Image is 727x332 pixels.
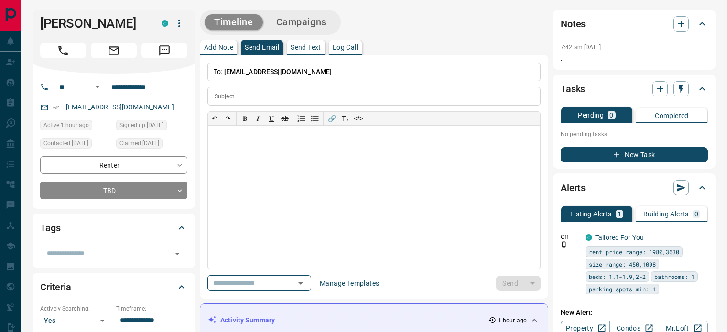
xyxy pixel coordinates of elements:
div: Criteria [40,276,187,299]
button: Timeline [205,14,263,30]
span: Message [141,43,187,58]
span: Active 1 hour ago [43,120,89,130]
p: 0 [694,211,698,217]
h1: [PERSON_NAME] [40,16,147,31]
div: Sun Sep 14 2025 [116,138,187,151]
button: T̲ₓ [338,112,352,125]
h2: Tasks [561,81,585,96]
p: 7:42 am [DATE] [561,44,601,51]
h2: Alerts [561,180,586,195]
p: Log Call [333,44,358,51]
span: size range: 450,1098 [589,259,656,269]
svg: Email Verified [53,104,59,111]
p: Building Alerts [643,211,689,217]
p: Pending [578,112,604,118]
a: [EMAIL_ADDRESS][DOMAIN_NAME] [66,103,174,111]
div: split button [496,276,541,291]
s: ab [281,115,289,122]
div: Notes [561,12,708,35]
span: Email [91,43,137,58]
p: No pending tasks [561,127,708,141]
div: Sun Sep 14 2025 [116,120,187,133]
h2: Tags [40,220,60,236]
div: condos.ca [586,234,592,241]
div: Sun Sep 14 2025 [40,138,111,151]
div: Tasks [561,77,708,100]
button: New Task [561,147,708,162]
span: bathrooms: 1 [654,272,694,281]
p: To: [207,63,541,81]
span: Signed up [DATE] [119,120,163,130]
span: 𝐔 [269,115,274,122]
p: 0 [609,112,613,118]
span: [EMAIL_ADDRESS][DOMAIN_NAME] [224,68,332,75]
button: ↶ [208,112,221,125]
div: Mon Sep 15 2025 [40,120,111,133]
button: ab [278,112,292,125]
p: Timeframe: [116,304,187,313]
div: Alerts [561,176,708,199]
div: Tags [40,216,187,239]
p: Send Text [291,44,321,51]
span: Claimed [DATE] [119,139,159,148]
button: Bullet list [308,112,322,125]
div: Activity Summary1 hour ago [208,311,540,329]
div: condos.ca [162,20,168,27]
span: beds: 1.1-1.9,2-2 [589,272,646,281]
div: TBD [40,182,187,199]
button: Open [171,247,184,260]
div: Yes [40,313,111,328]
div: Renter [40,156,187,174]
button: 𝐁 [238,112,251,125]
span: parking spots min: 1 [589,284,656,294]
svg: Push Notification Only [561,241,567,248]
h2: Notes [561,16,586,32]
p: Completed [655,112,689,119]
button: 𝑰 [251,112,265,125]
span: rent price range: 1980,3630 [589,247,679,257]
button: Campaigns [267,14,336,30]
p: 1 hour ago [498,316,527,325]
button: Numbered list [295,112,308,125]
p: Listing Alerts [570,211,612,217]
p: Off [561,233,580,241]
p: Subject: [215,92,236,101]
button: Open [92,81,103,93]
button: 𝐔 [265,112,278,125]
span: Contacted [DATE] [43,139,88,148]
p: Send Email [245,44,279,51]
p: 1 [618,211,621,217]
a: Tailored For You [595,234,644,241]
p: New Alert: [561,308,708,318]
p: . [561,54,708,64]
button: 🔗 [325,112,338,125]
button: </> [352,112,365,125]
h2: Criteria [40,279,71,295]
p: Add Note [204,44,233,51]
span: Call [40,43,86,58]
button: Open [294,277,307,290]
button: ↷ [221,112,235,125]
p: Activity Summary [220,315,275,325]
button: Manage Templates [314,276,385,291]
p: Actively Searching: [40,304,111,313]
